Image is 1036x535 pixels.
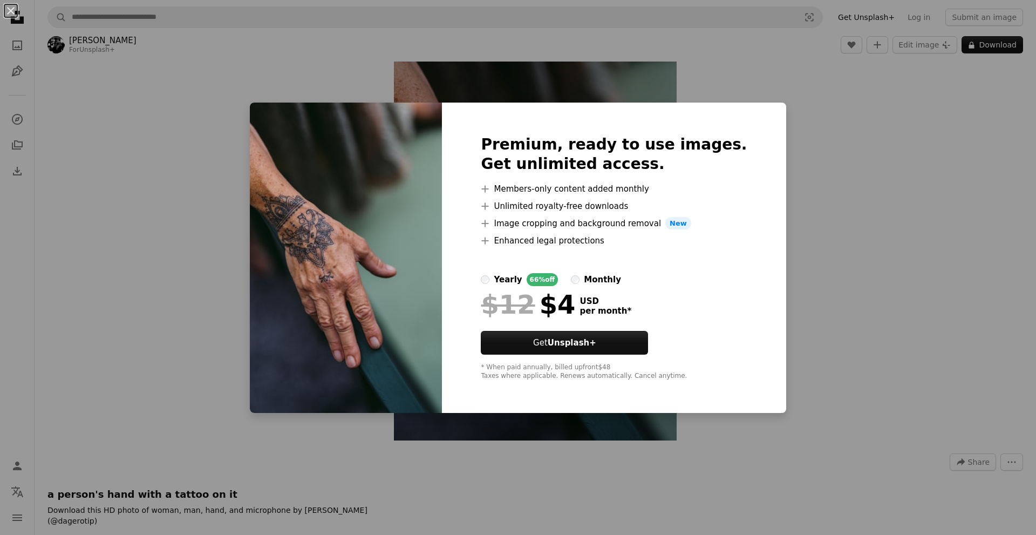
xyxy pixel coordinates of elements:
[481,217,747,230] li: Image cropping and background removal
[580,296,631,306] span: USD
[571,275,580,284] input: monthly
[584,273,621,286] div: monthly
[665,217,691,230] span: New
[250,103,442,414] img: premium_photo-1679931608155-9a26a9dccd6a
[481,200,747,213] li: Unlimited royalty-free downloads
[527,273,558,286] div: 66% off
[481,290,535,319] span: $12
[548,338,596,348] strong: Unsplash+
[481,275,489,284] input: yearly66%off
[481,290,575,319] div: $4
[481,331,648,355] button: GetUnsplash+
[481,363,747,381] div: * When paid annually, billed upfront $48 Taxes where applicable. Renews automatically. Cancel any...
[494,273,522,286] div: yearly
[481,182,747,195] li: Members-only content added monthly
[481,234,747,247] li: Enhanced legal protections
[481,135,747,174] h2: Premium, ready to use images. Get unlimited access.
[580,306,631,316] span: per month *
